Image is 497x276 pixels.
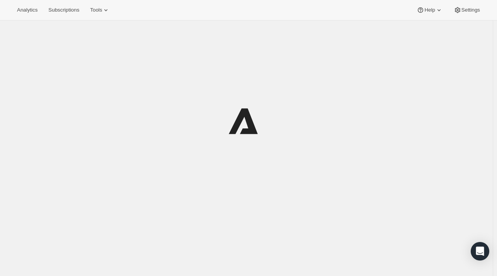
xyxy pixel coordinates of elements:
span: Subscriptions [48,7,79,13]
span: Settings [461,7,480,13]
span: Analytics [17,7,37,13]
div: Open Intercom Messenger [471,242,489,261]
button: Settings [449,5,485,15]
span: Tools [90,7,102,13]
button: Subscriptions [44,5,84,15]
button: Help [412,5,447,15]
span: Help [424,7,435,13]
button: Tools [85,5,114,15]
button: Analytics [12,5,42,15]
